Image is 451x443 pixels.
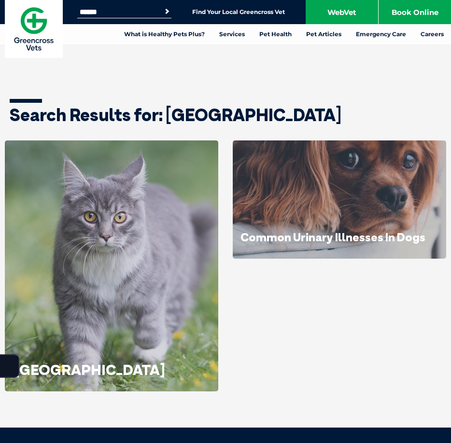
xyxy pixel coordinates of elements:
[117,24,212,44] a: What is Healthy Pets Plus?
[192,8,285,16] a: Find Your Local Greencross Vet
[252,24,299,44] a: Pet Health
[10,106,441,124] h1: Search Results for: [GEOGRAPHIC_DATA]
[299,24,349,44] a: Pet Articles
[413,24,451,44] a: Careers
[162,7,172,16] button: Search
[432,44,442,54] button: Search
[14,360,165,379] a: [GEOGRAPHIC_DATA]
[212,24,252,44] a: Services
[240,230,425,244] a: Common Urinary Illnesses In Dogs
[349,24,413,44] a: Emergency Care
